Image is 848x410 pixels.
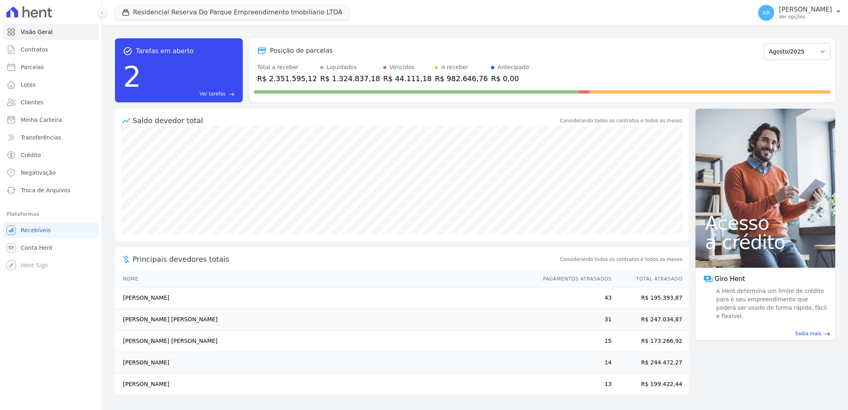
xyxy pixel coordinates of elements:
a: Negativação [3,165,99,181]
a: Saiba mais east [700,330,830,337]
span: A Hent determina um limite de crédito para o seu empreendimento que poderá ser usado de forma ráp... [715,287,827,320]
span: Ver tarefas [200,90,226,98]
a: Visão Geral [3,24,99,40]
span: Tarefas em aberto [136,46,194,56]
td: 43 [535,287,612,309]
td: R$ 195.393,87 [612,287,689,309]
div: R$ 44.111,18 [383,73,432,84]
button: Residencial Reserva Do Parque Empreendimento Imobiliario LTDA [115,5,349,20]
span: Troca de Arquivos [21,186,70,194]
button: AR [PERSON_NAME] Ver opções [752,2,848,24]
span: Acesso [705,213,826,233]
span: Principais devedores totais [133,254,559,265]
td: 15 [535,330,612,352]
div: Total a receber [257,63,317,72]
span: Conta Hent [21,244,52,252]
span: Negativação [21,169,56,177]
a: Troca de Arquivos [3,182,99,198]
span: Transferências [21,133,61,141]
span: east [824,331,830,337]
a: Contratos [3,42,99,58]
a: Ver tarefas east [145,90,235,98]
td: [PERSON_NAME] [115,287,535,309]
span: Crédito [21,151,41,159]
p: [PERSON_NAME] [779,6,832,14]
span: task_alt [123,46,133,56]
th: Total Atrasado [612,271,689,287]
span: Clientes [21,98,43,106]
th: Nome [115,271,535,287]
span: Recebíveis [21,226,51,234]
a: Crédito [3,147,99,163]
td: [PERSON_NAME] [115,374,535,395]
th: Pagamentos Atrasados [535,271,612,287]
div: Liquidados [327,63,357,72]
a: Transferências [3,129,99,145]
div: Saldo devedor total [133,115,559,126]
div: Considerando todos os contratos e todos os meses [560,117,682,124]
td: R$ 244.472,27 [612,352,689,374]
a: Conta Hent [3,240,99,256]
div: Antecipado [497,63,529,72]
td: R$ 199.422,44 [612,374,689,395]
span: Lotes [21,81,36,89]
span: AR [762,10,770,16]
a: Recebíveis [3,222,99,238]
span: Saiba mais [795,330,821,337]
div: A receber [441,63,468,72]
span: a crédito [705,233,826,252]
div: Vencidos [390,63,414,72]
td: R$ 173.266,92 [612,330,689,352]
a: Lotes [3,77,99,93]
td: [PERSON_NAME] [115,352,535,374]
span: Parcelas [21,63,44,71]
td: [PERSON_NAME] [PERSON_NAME] [115,309,535,330]
div: Plataformas [6,209,95,219]
td: 31 [535,309,612,330]
td: 13 [535,374,612,395]
div: R$ 982.646,76 [435,73,488,84]
div: R$ 0,00 [491,73,529,84]
div: Posição de parcelas [270,46,333,56]
a: Parcelas [3,59,99,75]
td: [PERSON_NAME] [PERSON_NAME] [115,330,535,352]
div: R$ 1.324.837,18 [320,73,380,84]
span: Contratos [21,46,48,54]
a: Clientes [3,94,99,110]
span: Giro Hent [715,274,745,284]
span: Minha Carteira [21,116,62,124]
td: R$ 247.034,87 [612,309,689,330]
p: Ver opções [779,14,832,20]
span: Visão Geral [21,28,53,36]
span: east [229,91,235,97]
a: Minha Carteira [3,112,99,128]
td: 14 [535,352,612,374]
span: Considerando todos os contratos e todos os meses [560,256,682,263]
div: 2 [123,56,141,98]
div: R$ 2.351.595,12 [257,73,317,84]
